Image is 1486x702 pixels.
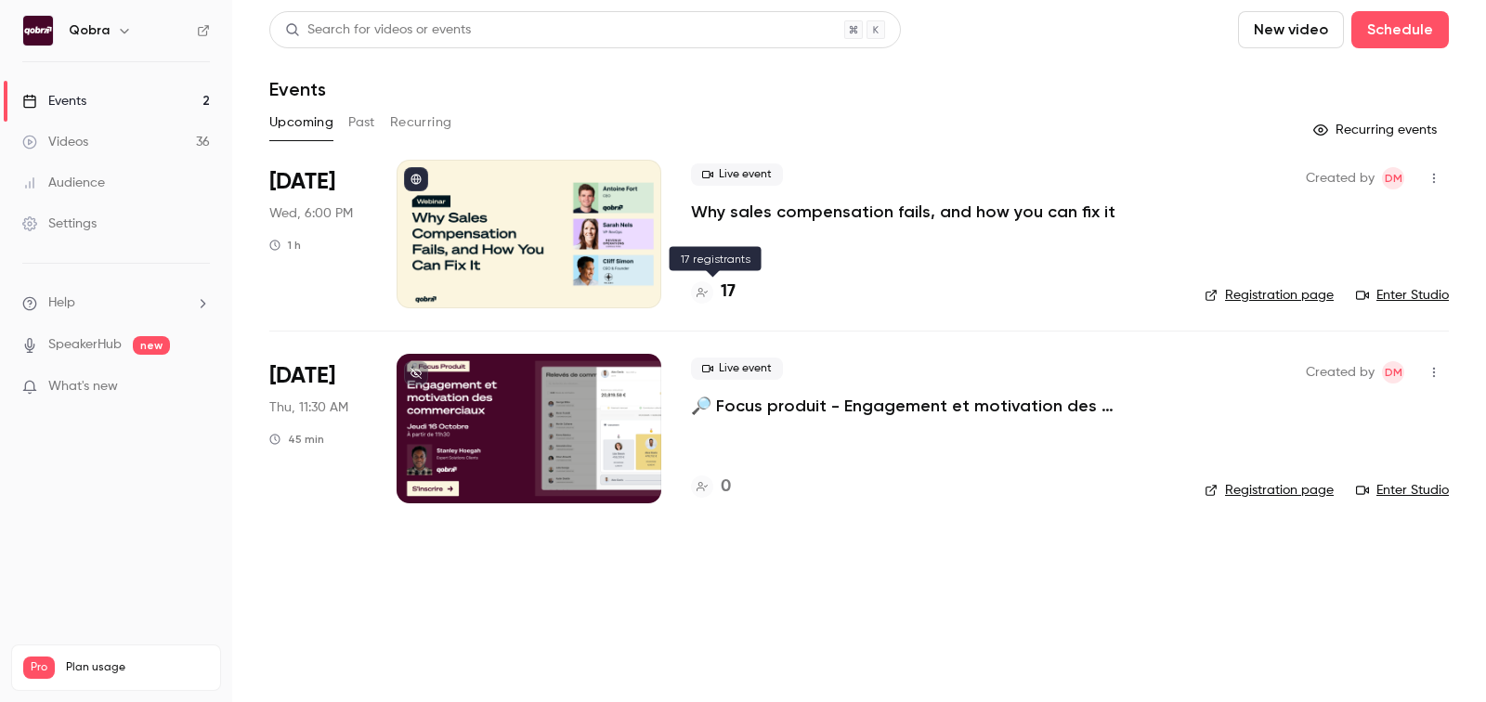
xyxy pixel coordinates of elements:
[23,16,53,45] img: Qobra
[23,656,55,679] span: Pro
[721,474,731,500] h4: 0
[691,279,736,305] a: 17
[269,354,367,502] div: Oct 16 Thu, 11:30 AM (Europe/Paris)
[22,293,210,313] li: help-dropdown-opener
[269,238,301,253] div: 1 h
[1356,286,1449,305] a: Enter Studio
[691,474,731,500] a: 0
[269,108,333,137] button: Upcoming
[1385,167,1402,189] span: DM
[48,335,122,355] a: SpeakerHub
[721,279,736,305] h4: 17
[269,204,353,223] span: Wed, 6:00 PM
[269,167,335,197] span: [DATE]
[1382,167,1404,189] span: Dylan Manceau
[66,660,209,675] span: Plan usage
[390,108,452,137] button: Recurring
[22,133,88,151] div: Videos
[269,160,367,308] div: Oct 8 Wed, 6:00 PM (Europe/Paris)
[133,336,170,355] span: new
[22,174,105,192] div: Audience
[22,92,86,110] div: Events
[1385,361,1402,383] span: DM
[269,361,335,391] span: [DATE]
[691,163,783,186] span: Live event
[1351,11,1449,48] button: Schedule
[1205,286,1334,305] a: Registration page
[48,377,118,396] span: What's new
[1306,167,1375,189] span: Created by
[22,214,97,233] div: Settings
[1205,481,1334,500] a: Registration page
[285,20,471,40] div: Search for videos or events
[1306,361,1375,383] span: Created by
[1356,481,1449,500] a: Enter Studio
[348,108,375,137] button: Past
[691,201,1115,223] a: Why sales compensation fails, and how you can fix it
[691,357,783,380] span: Live event
[69,21,110,40] h6: Qobra
[691,395,1175,417] a: 🔎 Focus produit - Engagement et motivation des commerciaux
[1382,361,1404,383] span: Dylan Manceau
[269,432,324,447] div: 45 min
[1238,11,1344,48] button: New video
[48,293,75,313] span: Help
[269,78,326,100] h1: Events
[1305,115,1449,145] button: Recurring events
[269,398,348,417] span: Thu, 11:30 AM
